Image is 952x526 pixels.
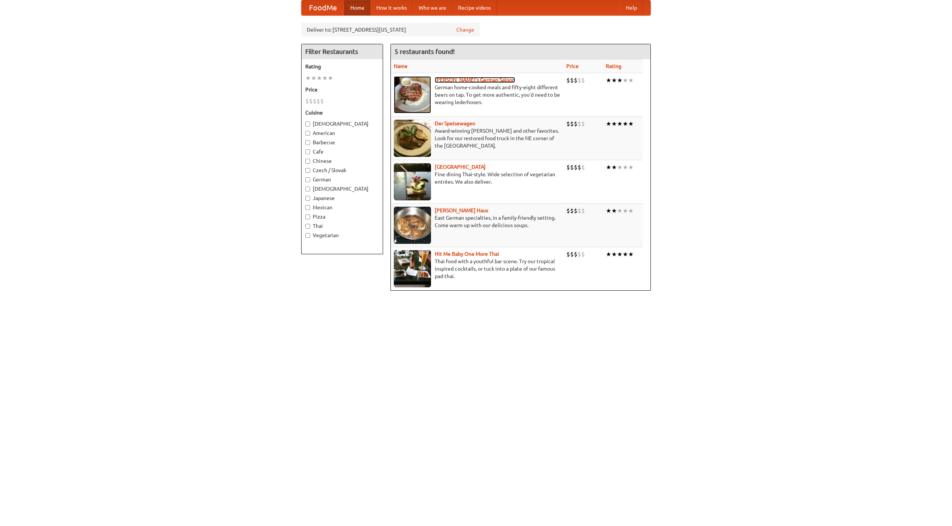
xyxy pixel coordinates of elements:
a: [GEOGRAPHIC_DATA] [435,164,486,170]
li: $ [578,207,581,215]
a: Help [620,0,643,15]
li: ★ [606,163,611,171]
li: ★ [623,76,628,84]
li: $ [570,207,574,215]
label: Chinese [305,157,379,165]
a: Change [456,26,474,33]
li: $ [305,97,309,105]
li: $ [566,250,570,258]
input: Thai [305,224,310,229]
li: $ [581,120,585,128]
label: American [305,129,379,137]
input: Mexican [305,205,310,210]
li: ★ [316,74,322,82]
li: $ [309,97,313,105]
label: Vegetarian [305,232,379,239]
li: $ [578,163,581,171]
li: ★ [328,74,333,82]
label: Thai [305,222,379,230]
a: Home [344,0,370,15]
li: $ [570,76,574,84]
li: $ [570,120,574,128]
label: German [305,176,379,183]
label: [DEMOGRAPHIC_DATA] [305,185,379,193]
li: ★ [606,250,611,258]
li: $ [581,207,585,215]
img: esthers.jpg [394,76,431,113]
input: Vegetarian [305,233,310,238]
p: Thai food with a youthful bar scene. Try our tropical inspired cocktails, or tuck into a plate of... [394,258,560,280]
li: ★ [611,250,617,258]
img: babythai.jpg [394,250,431,287]
li: ★ [623,207,628,215]
h5: Rating [305,63,379,70]
li: ★ [617,120,623,128]
li: $ [320,97,324,105]
li: $ [566,163,570,171]
h5: Price [305,86,379,93]
li: $ [316,97,320,105]
li: $ [570,250,574,258]
input: Pizza [305,214,310,219]
li: ★ [623,120,628,128]
a: How it works [370,0,413,15]
li: $ [570,163,574,171]
label: Pizza [305,213,379,220]
li: $ [578,250,581,258]
li: ★ [617,76,623,84]
a: [PERSON_NAME]'s German Saloon [435,77,515,83]
b: Hit Me Baby One More Thai [435,251,499,257]
input: [DEMOGRAPHIC_DATA] [305,122,310,126]
li: $ [574,250,578,258]
li: $ [566,120,570,128]
li: ★ [628,207,634,215]
img: speisewagen.jpg [394,120,431,157]
a: Who we are [413,0,452,15]
input: German [305,177,310,182]
input: [DEMOGRAPHIC_DATA] [305,187,310,191]
a: Der Speisewagen [435,120,475,126]
li: $ [574,163,578,171]
li: ★ [305,74,311,82]
li: ★ [606,76,611,84]
input: Barbecue [305,140,310,145]
img: satay.jpg [394,163,431,200]
li: $ [581,163,585,171]
li: $ [581,250,585,258]
label: Japanese [305,194,379,202]
li: $ [574,120,578,128]
a: Recipe videos [452,0,497,15]
label: Czech / Slovak [305,167,379,174]
p: Fine dining Thai-style. Wide selection of vegetarian entrées. We also deliver. [394,171,560,185]
input: Cafe [305,149,310,154]
p: East German specialties, in a family-friendly setting. Come warm up with our delicious soups. [394,214,560,229]
li: ★ [611,120,617,128]
label: Barbecue [305,139,379,146]
a: Rating [606,63,621,69]
li: ★ [623,163,628,171]
input: Japanese [305,196,310,201]
li: $ [578,76,581,84]
a: Price [566,63,579,69]
li: ★ [606,207,611,215]
li: ★ [628,250,634,258]
a: [PERSON_NAME] Haus [435,207,488,213]
li: ★ [617,163,623,171]
li: $ [313,97,316,105]
ng-pluralize: 5 restaurants found! [395,48,455,55]
li: $ [578,120,581,128]
li: ★ [628,120,634,128]
input: Chinese [305,159,310,164]
a: FoodMe [302,0,344,15]
h5: Cuisine [305,109,379,116]
h4: Filter Restaurants [302,44,383,59]
p: Award-winning [PERSON_NAME] and other favorites. Look for our restored food truck in the NE corne... [394,127,560,149]
p: German home-cooked meals and fifty-eight different beers on tap. To get more authentic, you'd nee... [394,84,560,106]
li: ★ [606,120,611,128]
input: Czech / Slovak [305,168,310,173]
a: Name [394,63,408,69]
